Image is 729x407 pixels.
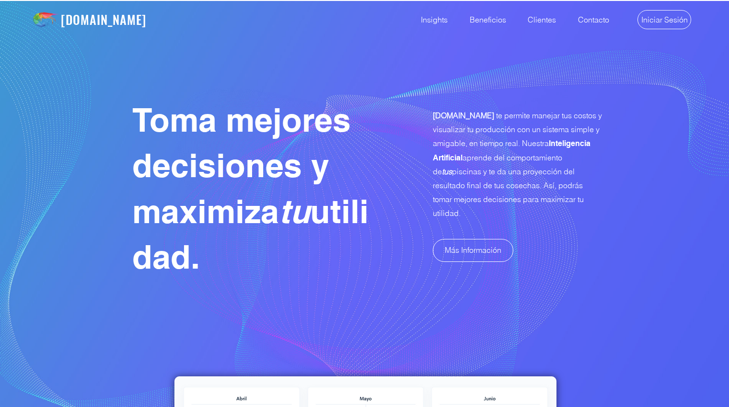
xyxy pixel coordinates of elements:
a: Iniciar Sesión [637,10,691,29]
span: Iniciar Sesión [641,14,688,25]
p: Beneficios [465,0,511,39]
a: Insights [405,0,455,39]
span: Más Información [445,245,501,255]
a: Más Información [433,239,513,262]
p: Contacto [573,0,614,39]
a: Clientes [513,0,563,39]
span: tu [279,192,310,231]
p: Clientes [523,0,561,39]
span: [DOMAIN_NAME] [433,111,494,120]
nav: Site [405,0,616,39]
a: Contacto [563,0,616,39]
span: te permite manejar tus costos y visualizar tu producción con un sistema simple y amigable, en tie... [433,111,602,218]
p: Insights [416,0,452,39]
a: Beneficios [455,0,513,39]
span: tus [442,167,452,176]
span: Toma mejores decisiones y maximiza utilidad. [132,101,369,276]
a: [DOMAIN_NAME] [61,10,147,29]
span: Inteligencia Artificial [433,139,590,162]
